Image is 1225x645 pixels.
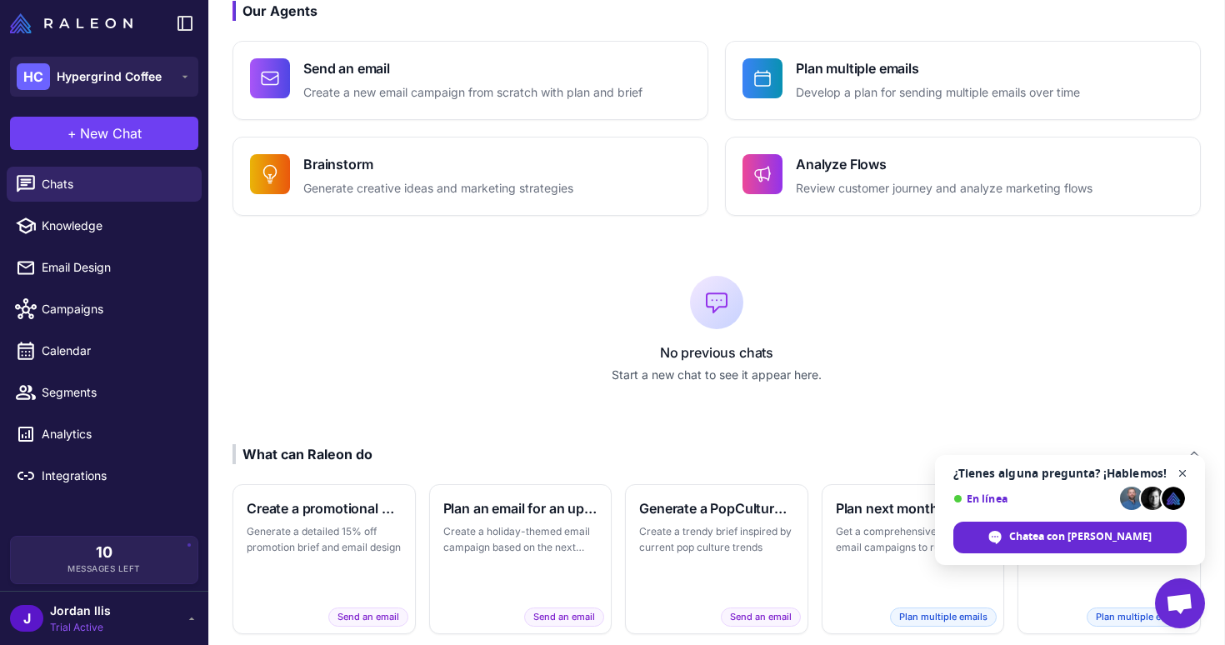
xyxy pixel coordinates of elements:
[1155,578,1205,628] div: Chat abierto
[42,342,188,360] span: Calendar
[7,250,202,285] a: Email Design
[443,523,598,556] p: Create a holiday-themed email campaign based on the next major holiday
[7,167,202,202] a: Chats
[42,175,188,193] span: Chats
[42,300,188,318] span: Campaigns
[50,602,111,620] span: Jordan llis
[42,217,188,235] span: Knowledge
[303,179,573,198] p: Generate creative ideas and marketing strategies
[232,41,708,120] button: Send an emailCreate a new email campaign from scratch with plan and brief
[67,123,77,143] span: +
[443,498,598,518] h3: Plan an email for an upcoming holiday
[232,1,1201,21] h3: Our Agents
[1009,529,1152,544] span: Chatea con [PERSON_NAME]
[953,467,1187,480] span: ¿Tienes alguna pregunta? ¡Hablemos!
[822,484,1005,634] button: Plan next months emailsGet a comprehensive plan of email campaigns to run over the next monthPlan...
[232,366,1201,384] p: Start a new chat to see it appear here.
[303,83,642,102] p: Create a new email campaign from scratch with plan and brief
[796,83,1080,102] p: Develop a plan for sending multiple emails over time
[232,444,372,464] div: What can Raleon do
[725,137,1201,216] button: Analyze FlowsReview customer journey and analyze marketing flows
[303,154,573,174] h4: Brainstorm
[725,41,1201,120] button: Plan multiple emailsDevelop a plan for sending multiple emails over time
[96,545,112,560] span: 10
[42,467,188,485] span: Integrations
[796,58,1080,78] h4: Plan multiple emails
[7,375,202,410] a: Segments
[42,258,188,277] span: Email Design
[7,292,202,327] a: Campaigns
[10,13,132,33] img: Raleon Logo
[10,605,43,632] div: J
[429,484,612,634] button: Plan an email for an upcoming holidayCreate a holiday-themed email campaign based on the next maj...
[1172,463,1193,484] span: Cerrar el chat
[721,607,801,627] span: Send an email
[10,117,198,150] button: +New Chat
[17,63,50,90] div: HC
[232,484,416,634] button: Create a promotional brief and emailGenerate a detailed 15% off promotion brief and email designS...
[890,607,997,627] span: Plan multiple emails
[80,123,142,143] span: New Chat
[625,484,808,634] button: Generate a PopCulture themed briefCreate a trendy brief inspired by current pop culture trendsSen...
[7,333,202,368] a: Calendar
[42,383,188,402] span: Segments
[247,523,402,556] p: Generate a detailed 15% off promotion brief and email design
[836,523,991,556] p: Get a comprehensive plan of email campaigns to run over the next month
[836,498,991,518] h3: Plan next months emails
[10,13,139,33] a: Raleon Logo
[303,58,642,78] h4: Send an email
[50,620,111,635] span: Trial Active
[328,607,408,627] span: Send an email
[953,492,1114,505] span: En línea
[7,208,202,243] a: Knowledge
[67,562,141,575] span: Messages Left
[524,607,604,627] span: Send an email
[1087,607,1193,627] span: Plan multiple emails
[796,179,1092,198] p: Review customer journey and analyze marketing flows
[7,458,202,493] a: Integrations
[42,425,188,443] span: Analytics
[232,342,1201,362] p: No previous chats
[247,498,402,518] h3: Create a promotional brief and email
[10,57,198,97] button: HCHypergrind Coffee
[639,523,794,556] p: Create a trendy brief inspired by current pop culture trends
[796,154,1092,174] h4: Analyze Flows
[232,137,708,216] button: BrainstormGenerate creative ideas and marketing strategies
[57,67,162,86] span: Hypergrind Coffee
[639,498,794,518] h3: Generate a PopCulture themed brief
[953,522,1187,553] div: Chatea con Raleon
[7,417,202,452] a: Analytics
